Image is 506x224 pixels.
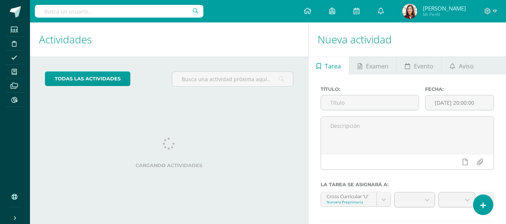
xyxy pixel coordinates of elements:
[442,56,482,74] a: Aviso
[423,11,466,18] span: Mi Perfil
[425,86,494,92] label: Fecha:
[349,56,396,74] a: Examen
[325,57,341,75] span: Tarea
[397,56,441,74] a: Evento
[321,86,419,92] label: Título:
[414,57,433,75] span: Evento
[327,192,371,199] div: Cross Curricular 'U'
[172,72,293,86] input: Busca una actividad próxima aquí...
[318,22,497,56] h1: Nueva actividad
[321,182,494,187] label: La tarea se asignará a:
[39,22,299,56] h1: Actividades
[321,192,391,206] a: Cross Curricular 'U'Nursery Preprimaria
[459,57,474,75] span: Aviso
[35,5,203,18] input: Busca un usuario...
[321,95,419,110] input: Título
[366,57,388,75] span: Examen
[402,4,417,19] img: 7f0a03d709fdbe87b17eaa2394b75382.png
[327,199,371,205] div: Nursery Preprimaria
[425,95,494,110] input: Fecha de entrega
[309,56,349,74] a: Tarea
[45,71,130,86] a: todas las Actividades
[423,4,466,12] span: [PERSON_NAME]
[45,163,293,168] label: Cargando actividades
